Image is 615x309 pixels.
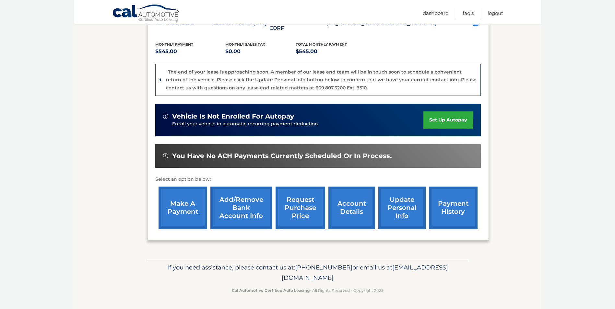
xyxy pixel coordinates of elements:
[112,4,180,23] a: Cal Automotive
[276,187,325,229] a: request purchase price
[155,42,193,47] span: Monthly Payment
[210,187,272,229] a: Add/Remove bank account info
[296,42,347,47] span: Total Monthly Payment
[166,69,477,91] p: The end of your lease is approaching soon. A member of our lease end team will be in touch soon t...
[378,187,426,229] a: update personal info
[151,262,464,283] p: If you need assistance, please contact us at: or email us at
[423,111,473,129] a: set up autopay
[159,187,207,229] a: make a payment
[151,287,464,294] p: - All Rights Reserved - Copyright 2025
[163,153,168,158] img: alert-white.svg
[296,47,366,56] p: $545.00
[488,8,503,18] a: Logout
[155,47,226,56] p: $545.00
[423,8,449,18] a: Dashboard
[328,187,375,229] a: account details
[172,152,392,160] span: You have no ACH payments currently scheduled or in process.
[225,42,265,47] span: Monthly sales Tax
[155,176,481,183] p: Select an option below:
[163,114,168,119] img: alert-white.svg
[463,8,474,18] a: FAQ's
[172,112,294,120] span: vehicle is not enrolled for autopay
[232,288,310,293] strong: Cal Automotive Certified Auto Leasing
[225,47,296,56] p: $0.00
[429,187,478,229] a: payment history
[172,120,424,128] p: Enroll your vehicle in automatic recurring payment deduction.
[295,264,352,271] span: [PHONE_NUMBER]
